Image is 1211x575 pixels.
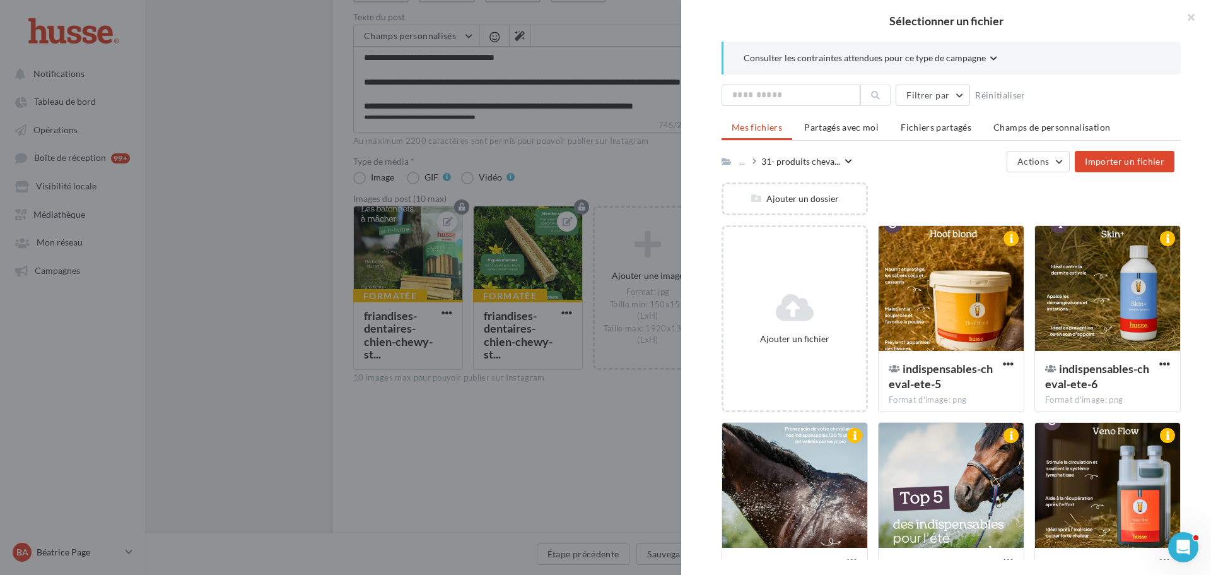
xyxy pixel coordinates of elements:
span: 31- produits cheva... [761,155,840,167]
button: Importer un fichier [1075,151,1174,172]
div: Format d'image: png [889,394,1014,406]
span: indispensables-cheval-ete-5 [889,362,993,391]
button: Actions [1007,151,1070,172]
div: ... [737,153,747,170]
span: Champs de personnalisation [993,122,1110,133]
iframe: Intercom live chat [1168,532,1198,562]
button: Consulter les contraintes attendues pour ce type de campagne [744,52,997,67]
span: Partagés avec moi [804,122,879,133]
button: Réinitialiser [970,88,1031,103]
button: Filtrer par [896,85,970,106]
span: Fichiers partagés [901,122,971,133]
span: indispensables-cheval-ete-6 [1045,362,1149,391]
span: Consulter les contraintes attendues pour ce type de campagne [744,52,986,64]
span: Importer un fichier [1085,156,1164,167]
h2: Sélectionner un fichier [701,15,1191,27]
div: Format d'image: png [1045,394,1170,406]
div: Ajouter un fichier [728,333,861,345]
span: Actions [1017,156,1049,167]
div: Ajouter un dossier [723,193,866,205]
span: Mes fichiers [732,122,782,133]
